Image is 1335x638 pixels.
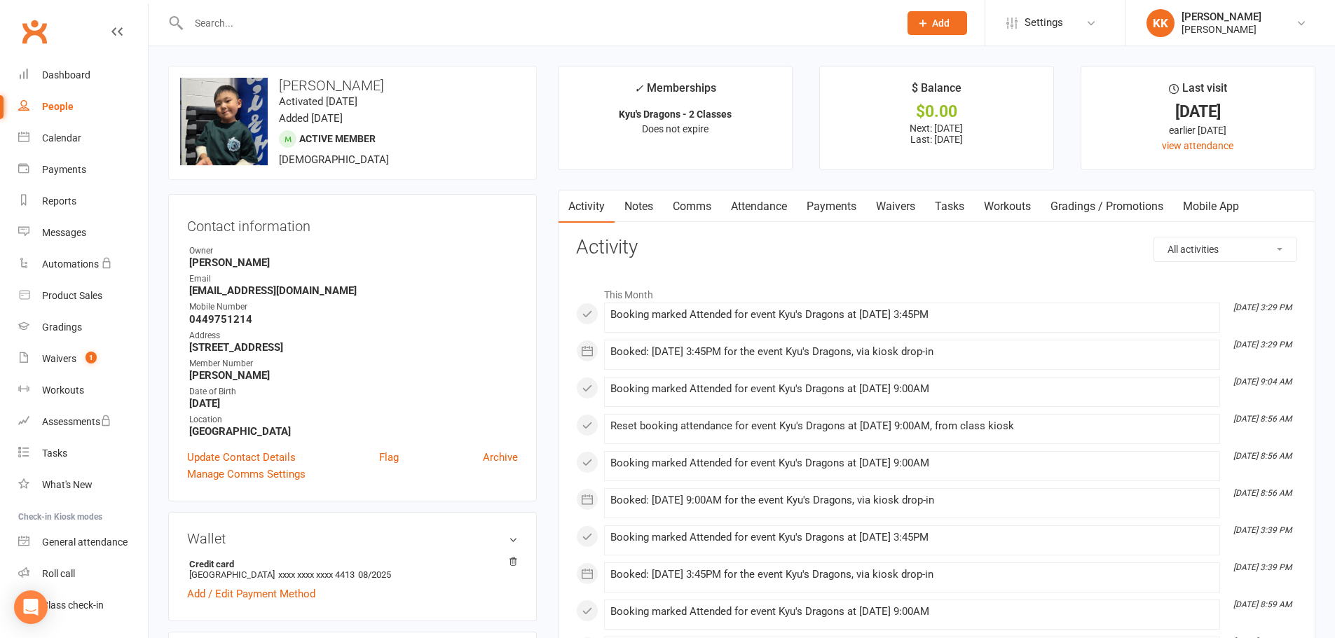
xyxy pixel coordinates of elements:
i: [DATE] 3:39 PM [1233,525,1292,535]
input: Search... [184,13,889,33]
a: Assessments [18,406,148,438]
i: [DATE] 8:56 AM [1233,488,1292,498]
div: Reset booking attendance for event Kyu's Dragons at [DATE] 9:00AM, from class kiosk [610,420,1214,432]
a: Workouts [974,190,1041,223]
i: [DATE] 3:39 PM [1233,562,1292,572]
strong: [PERSON_NAME] [189,369,518,382]
div: earlier [DATE] [1094,123,1302,138]
a: Comms [663,190,721,223]
div: Gradings [42,321,82,333]
a: Messages [18,217,148,249]
a: Workouts [18,375,148,406]
li: [GEOGRAPHIC_DATA] [187,557,518,582]
a: Reports [18,186,148,217]
a: Tasks [18,438,148,469]
a: Product Sales [18,280,148,312]
span: Active member [299,133,376,144]
a: Dashboard [18,60,148,91]
div: Roll call [42,568,75,579]
div: Mobile Number [189,300,518,314]
a: Payments [797,190,866,223]
strong: [DATE] [189,397,518,410]
div: [DATE] [1094,104,1302,119]
a: Add / Edit Payment Method [187,585,315,602]
i: [DATE] 8:59 AM [1233,599,1292,609]
strong: Credit card [189,559,511,569]
i: [DATE] 3:29 PM [1233,340,1292,349]
div: Member Number [189,357,518,370]
span: [DEMOGRAPHIC_DATA] [279,153,389,166]
div: Address [189,329,518,342]
div: Booking marked Attended for event Kyu's Dragons at [DATE] 9:00AM [610,457,1214,469]
p: Next: [DATE] Last: [DATE] [833,123,1041,145]
a: Waivers 1 [18,343,148,375]
img: image1747642143.png [180,78,268,165]
div: Booking marked Attended for event Kyu's Dragons at [DATE] 9:00AM [610,383,1214,395]
div: Product Sales [42,290,102,301]
i: [DATE] 9:04 AM [1233,377,1292,387]
div: Reports [42,195,76,207]
div: [PERSON_NAME] [1182,23,1261,36]
div: Booking marked Attended for event Kyu's Dragons at [DATE] 3:45PM [610,532,1214,543]
div: People [42,101,74,112]
a: Update Contact Details [187,449,296,466]
span: xxxx xxxx xxxx 4413 [278,569,355,580]
a: Clubworx [17,14,52,49]
a: Automations [18,249,148,280]
div: Owner [189,244,518,258]
div: Booked: [DATE] 3:45PM for the event Kyu's Dragons, via kiosk drop-in [610,569,1214,581]
span: Does not expire [642,123,708,134]
div: Booked: [DATE] 9:00AM for the event Kyu's Dragons, via kiosk drop-in [610,494,1214,506]
strong: [GEOGRAPHIC_DATA] [189,425,518,438]
i: [DATE] 3:29 PM [1233,303,1292,312]
li: This Month [576,280,1297,303]
strong: 0449751214 [189,313,518,326]
a: Gradings [18,312,148,343]
a: Attendance [721,190,797,223]
div: Automations [42,258,99,270]
a: Archive [483,449,518,466]
a: Payments [18,154,148,186]
div: KK [1146,9,1175,37]
h3: Activity [576,237,1297,258]
a: Roll call [18,558,148,590]
h3: Contact information [187,213,518,234]
a: Activity [559,190,615,223]
i: ✓ [634,82,643,95]
i: [DATE] 8:56 AM [1233,414,1292,424]
div: $0.00 [833,104,1041,119]
div: Messages [42,227,86,238]
a: Gradings / Promotions [1041,190,1173,223]
div: Open Intercom Messenger [14,590,48,624]
button: Add [908,11,967,35]
div: Memberships [634,79,716,105]
div: Booked: [DATE] 3:45PM for the event Kyu's Dragons, via kiosk drop-in [610,346,1214,358]
div: Tasks [42,448,67,459]
div: Booking marked Attended for event Kyu's Dragons at [DATE] 3:45PM [610,309,1214,321]
div: Assessments [42,416,111,427]
a: Notes [615,190,663,223]
div: Calendar [42,132,81,144]
div: Booking marked Attended for event Kyu's Dragons at [DATE] 9:00AM [610,606,1214,618]
div: Date of Birth [189,385,518,398]
div: Dashboard [42,69,90,81]
i: [DATE] 8:56 AM [1233,451,1292,461]
time: Activated [DATE] [279,95,357,108]
a: Mobile App [1173,190,1249,223]
strong: Kyu's Dragons - 2 Classes [619,109,732,120]
div: What's New [42,479,93,490]
a: Class kiosk mode [18,590,148,621]
a: Manage Comms Settings [187,466,306,483]
h3: [PERSON_NAME] [180,78,525,93]
a: General attendance kiosk mode [18,527,148,558]
div: Workouts [42,384,84,396]
div: Waivers [42,353,76,364]
div: [PERSON_NAME] [1182,11,1261,23]
span: Add [932,18,950,29]
strong: [STREET_ADDRESS] [189,341,518,354]
a: Tasks [925,190,974,223]
div: Last visit [1169,79,1227,104]
h3: Wallet [187,531,518,546]
div: Location [189,413,518,427]
a: People [18,91,148,123]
